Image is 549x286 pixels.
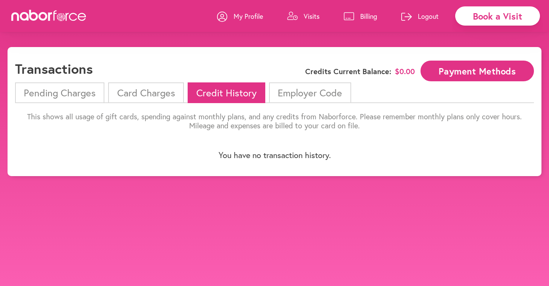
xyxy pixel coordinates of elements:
li: Credit History [188,82,265,103]
p: Logout [418,12,439,21]
li: Card Charges [108,82,184,103]
a: Logout [401,5,439,27]
h1: Transactions [15,61,93,77]
p: You have no transaction history. [15,150,534,160]
li: Pending Charges [15,82,104,103]
span: $ 0.00 [395,67,415,76]
p: This shows all usage of gift cards, spending against monthly plans, and any credits from Naborfor... [15,112,534,130]
a: Visits [287,5,320,27]
div: Book a Visit [455,6,540,26]
a: My Profile [217,5,263,27]
p: Visits [304,12,320,21]
a: Payment Methods [421,67,534,74]
button: Payment Methods [421,61,534,81]
span: Credits Current Balance: [305,67,391,76]
p: Billing [360,12,377,21]
p: My Profile [234,12,263,21]
li: Employer Code [269,82,351,103]
a: Billing [344,5,377,27]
